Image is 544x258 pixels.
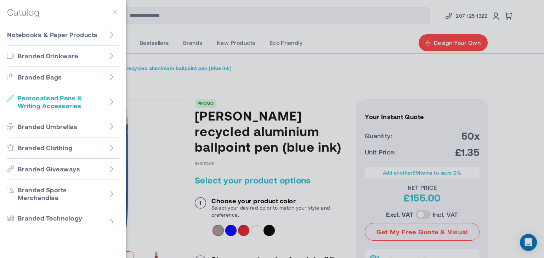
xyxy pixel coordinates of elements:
[7,31,97,39] span: Notebooks & Paper Products
[18,165,80,173] span: Branded Giveaways
[7,7,39,17] h5: Catalog
[7,46,119,67] a: Go to Branded Drinkware
[7,137,119,159] a: Go to Branded Clothing
[7,67,119,88] a: Go to Branded Bags
[18,144,73,152] span: Branded Clothing
[18,123,77,131] span: Branded Umbrellas
[7,88,119,116] a: Go to Personalised Pens & Writing Accessories
[18,214,104,230] span: Branded Technology Products
[7,180,119,208] a: Go to Branded Sports Merchandise
[18,73,62,81] span: Branded Bags
[18,186,104,202] span: Branded Sports Merchandise
[18,52,78,60] span: Branded Drinkware
[7,208,119,236] a: Go to Branded Technology Products
[7,159,119,180] a: Go to Branded Giveaways
[18,94,104,110] span: Personalised Pens & Writing Accessories
[7,24,119,46] a: Go to Notebooks & Paper Products
[7,116,119,137] a: Go to Branded Umbrellas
